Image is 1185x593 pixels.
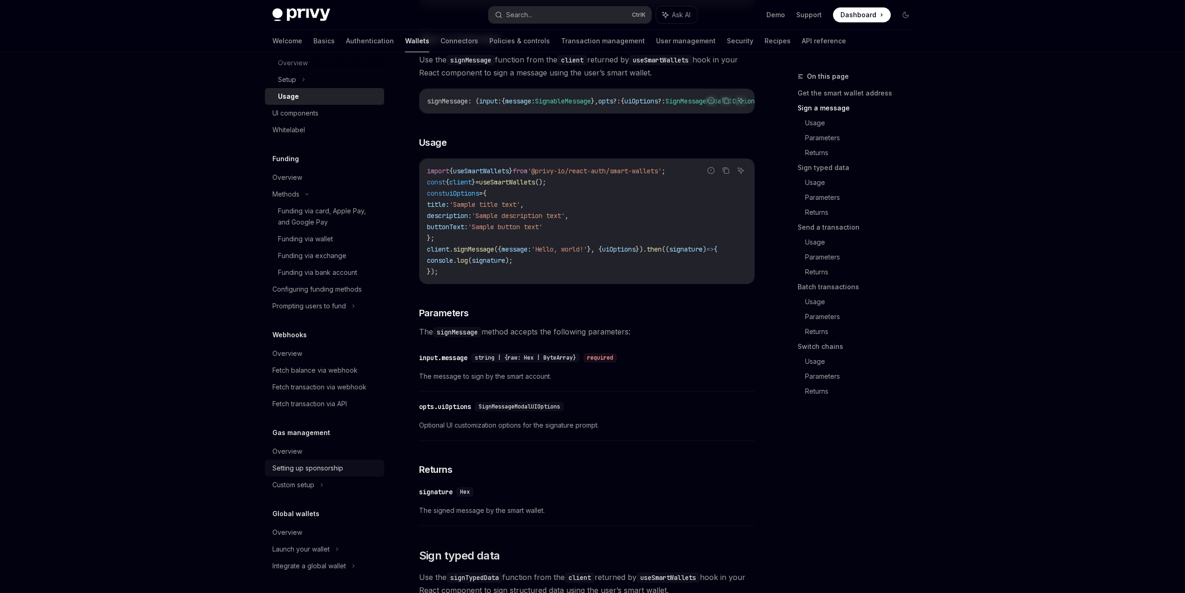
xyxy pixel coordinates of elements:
span: , [565,211,569,220]
span: then [647,245,662,253]
a: Connectors [440,30,478,52]
span: uiOptions [624,97,658,105]
a: Fetch transaction via webhook [265,379,384,395]
a: Sign typed data [798,160,921,175]
code: signMessage [447,55,495,65]
div: Prompting users to fund [272,300,346,312]
div: input.message [419,353,467,362]
a: Setting up sponsorship [265,460,384,477]
code: client [557,55,587,65]
a: Parameters [805,250,921,265]
div: required [583,353,617,362]
a: Security [727,30,753,52]
span: Hex [460,488,470,496]
span: title: [427,200,449,209]
span: Parameters [419,307,469,320]
a: Returns [805,145,921,160]
span: 'Sample title text' [449,200,520,209]
span: client [427,245,449,253]
span: ?: [613,97,621,105]
span: . [449,245,453,253]
span: from [513,167,528,175]
button: Toggle dark mode [898,7,913,22]
button: Ask AI [735,95,747,107]
a: Batch transactions [798,279,921,294]
div: Funding via card, Apple Pay, and Google Pay [278,205,379,228]
span: }, [591,97,598,105]
a: Overview [265,169,384,186]
h5: Funding [272,153,299,164]
a: Get the smart wallet address [798,86,921,101]
span: ( [468,256,472,265]
span: The method accepts the following parameters: [419,325,755,338]
code: useSmartWallets [637,573,700,583]
span: message [505,97,531,105]
span: Usage [419,136,447,149]
div: Overview [272,527,302,538]
div: UI components [272,108,318,119]
span: uiOptions [602,245,636,253]
span: Use the function from the returned by hook in your React component to sign a message using the us... [419,53,755,79]
span: : [531,97,535,105]
a: Returns [805,384,921,399]
span: console [427,256,453,265]
a: Usage [805,294,921,309]
a: Sign a message [798,101,921,116]
div: signature [419,487,453,497]
div: Setup [278,74,296,85]
span: string | {raw: Hex | ByteArray} [475,354,576,361]
a: Funding via exchange [265,247,384,264]
h5: Global wallets [272,508,319,519]
span: On this page [807,71,849,82]
span: = [475,178,479,186]
div: Methods [272,189,299,200]
span: { [714,245,718,253]
span: signature [472,256,505,265]
span: '@privy-io/react-auth/smart-wallets' [528,167,662,175]
div: opts.uiOptions [419,402,471,411]
span: uiOptions [446,189,479,198]
img: dark logo [272,8,330,21]
a: Support [796,10,822,20]
a: Overview [265,345,384,362]
a: Dashboard [833,7,891,22]
a: Returns [805,324,921,339]
div: Whitelabel [272,124,305,136]
span: buttonText: [427,223,468,231]
span: Ctrl K [632,11,646,19]
span: ?: [658,97,665,105]
span: The signed message by the smart wallet. [419,505,755,516]
span: } [472,178,475,186]
span: const [427,189,446,198]
a: Policies & controls [489,30,550,52]
span: , [520,200,524,209]
span: { [483,189,487,198]
span: SignMessageModalUIOptions [479,403,560,410]
span: SignableMessage [535,97,591,105]
button: Copy the contents from the code block [720,95,732,107]
a: Funding via wallet [265,231,384,247]
a: Fetch transaction via API [265,395,384,412]
span: }; [427,234,434,242]
span: { [621,97,624,105]
a: Overview [265,524,384,541]
span: The message to sign by the smart account. [419,371,755,382]
span: ; [662,167,665,175]
a: Parameters [805,309,921,324]
span: Dashboard [840,10,876,20]
span: . [453,256,457,265]
span: { [501,97,505,105]
span: { [449,167,453,175]
a: Usage [805,116,921,130]
div: Setting up sponsorship [272,463,343,474]
div: Search... [506,9,532,20]
button: Search...CtrlK [488,7,651,23]
button: Report incorrect code [705,164,717,177]
a: Returns [805,205,921,220]
span: signature [669,245,703,253]
h5: Gas management [272,427,330,438]
span: ({ [494,245,501,253]
a: User management [656,30,716,52]
a: Parameters [805,130,921,145]
code: signTypedData [447,573,502,583]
